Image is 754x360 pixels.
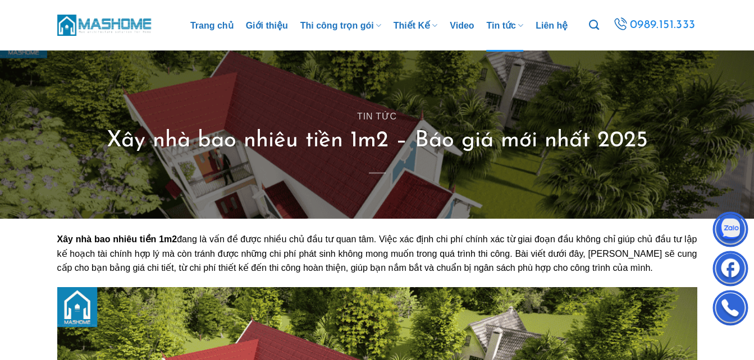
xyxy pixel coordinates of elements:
a: 0989.151.333 [611,15,697,35]
img: Zalo [714,214,747,248]
a: Tin tức [357,112,397,121]
img: Phone [714,293,747,326]
img: Facebook [714,253,747,287]
span: 0989.151.333 [630,16,696,35]
span: đang là vấn đề được nhiều chủ đầu tư quan tâm. Việc xác định chi phí chính xác từ giai đoạn đầu k... [57,234,697,273]
strong: Xây nhà bao nhiêu tiền 1m2 [57,234,177,244]
h1: Xây nhà bao nhiêu tiền 1m2 – Báo giá mới nhất 2025 [107,126,648,155]
a: Tìm kiếm [589,13,599,37]
img: MasHome – Tổng Thầu Thiết Kế Và Xây Nhà Trọn Gói [57,13,153,37]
